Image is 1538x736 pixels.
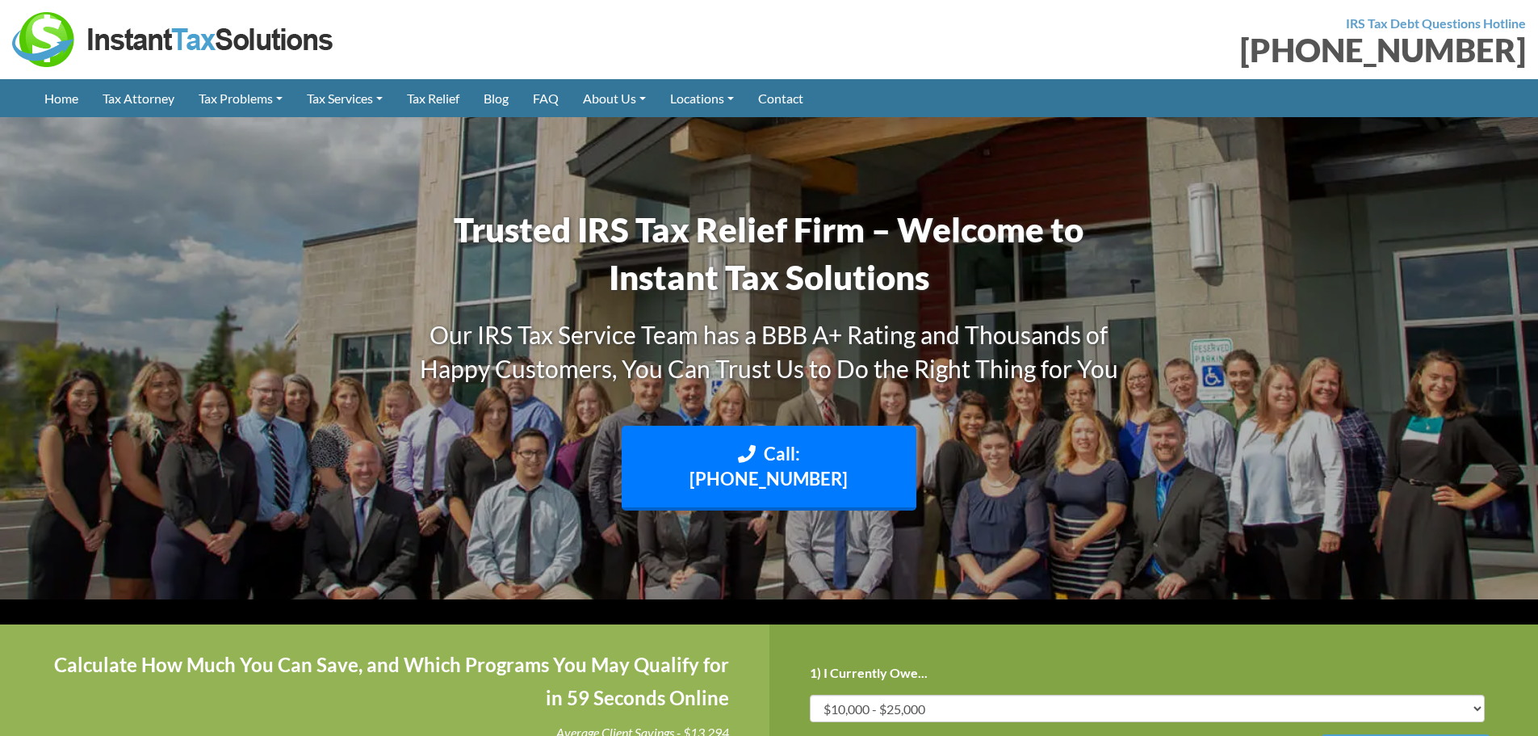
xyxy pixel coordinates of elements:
a: About Us [571,79,658,117]
h4: Calculate How Much You Can Save, and Which Programs You May Qualify for in 59 Seconds Online [40,649,729,715]
a: Call: [PHONE_NUMBER] [622,426,917,511]
div: [PHONE_NUMBER] [782,34,1527,66]
a: Tax Attorney [90,79,186,117]
h1: Trusted IRS Tax Relief Firm – Welcome to Instant Tax Solutions [398,206,1141,301]
img: Instant Tax Solutions Logo [12,12,335,67]
a: Home [32,79,90,117]
a: Locations [658,79,746,117]
a: Tax Relief [395,79,471,117]
a: Tax Services [295,79,395,117]
strong: IRS Tax Debt Questions Hotline [1346,15,1526,31]
a: Contact [746,79,815,117]
a: FAQ [521,79,571,117]
a: Instant Tax Solutions Logo [12,30,335,45]
label: 1) I Currently Owe... [810,665,928,682]
a: Tax Problems [186,79,295,117]
a: Blog [471,79,521,117]
h3: Our IRS Tax Service Team has a BBB A+ Rating and Thousands of Happy Customers, You Can Trust Us t... [398,318,1141,385]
